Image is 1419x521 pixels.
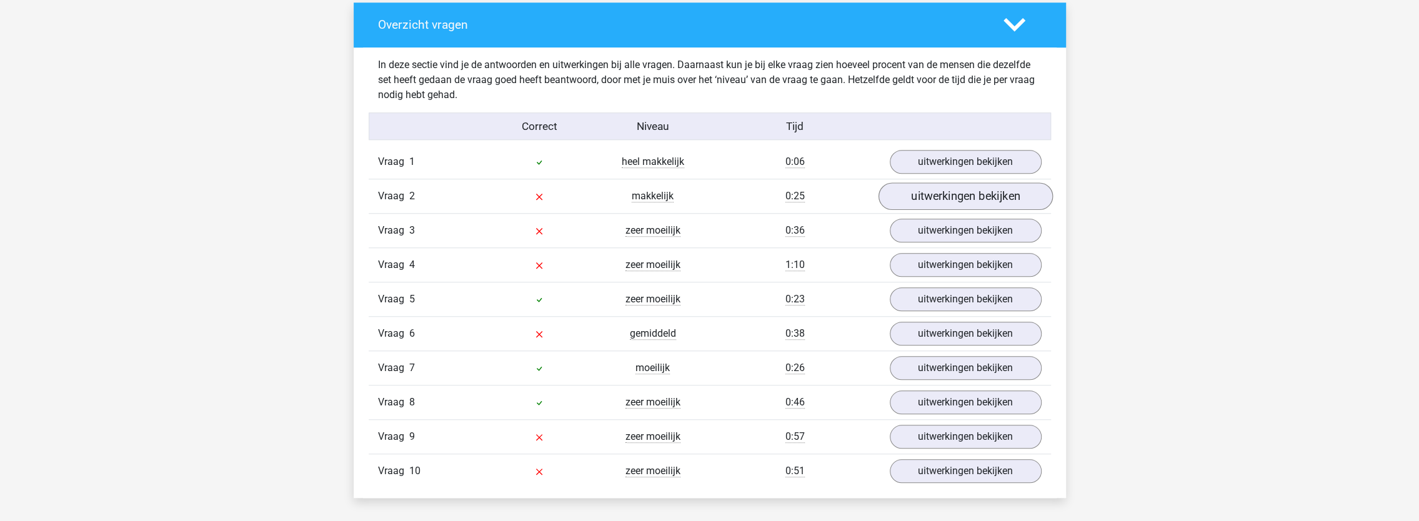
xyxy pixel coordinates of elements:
span: 0:51 [785,465,805,477]
a: uitwerkingen bekijken [890,322,1042,345]
span: 9 [409,430,415,442]
h4: Overzicht vragen [378,17,985,32]
span: moeilijk [635,362,670,374]
span: makkelijk [632,190,674,202]
span: 0:36 [785,224,805,237]
span: 0:26 [785,362,805,374]
a: uitwerkingen bekijken [890,150,1042,174]
a: uitwerkingen bekijken [890,459,1042,483]
span: zeer moeilijk [625,293,680,305]
span: zeer moeilijk [625,396,680,409]
span: Vraag [378,189,409,204]
span: Vraag [378,154,409,169]
a: uitwerkingen bekijken [890,390,1042,414]
span: 8 [409,396,415,408]
span: Vraag [378,429,409,444]
span: Vraag [378,292,409,307]
span: gemiddeld [630,327,676,340]
a: uitwerkingen bekijken [890,356,1042,380]
span: 1:10 [785,259,805,271]
span: zeer moeilijk [625,465,680,477]
a: uitwerkingen bekijken [890,253,1042,277]
a: uitwerkingen bekijken [890,219,1042,242]
span: 5 [409,293,415,305]
span: 3 [409,224,415,236]
span: 2 [409,190,415,202]
span: 0:23 [785,293,805,305]
div: Correct [482,118,596,134]
span: 0:38 [785,327,805,340]
span: 4 [409,259,415,270]
span: zeer moeilijk [625,259,680,271]
span: 0:57 [785,430,805,443]
a: uitwerkingen bekijken [890,425,1042,449]
span: 7 [409,362,415,374]
div: In deze sectie vind je de antwoorden en uitwerkingen bij alle vragen. Daarnaast kun je bij elke v... [369,57,1051,102]
span: 0:06 [785,156,805,168]
span: Vraag [378,464,409,479]
span: zeer moeilijk [625,430,680,443]
span: 0:46 [785,396,805,409]
span: heel makkelijk [622,156,684,168]
span: zeer moeilijk [625,224,680,237]
span: Vraag [378,223,409,238]
span: Vraag [378,257,409,272]
span: 10 [409,465,421,477]
div: Tijd [709,118,880,134]
span: 1 [409,156,415,167]
a: uitwerkingen bekijken [890,287,1042,311]
span: 6 [409,327,415,339]
div: Niveau [596,118,710,134]
span: Vraag [378,326,409,341]
a: uitwerkingen bekijken [878,182,1052,210]
span: Vraag [378,360,409,375]
span: Vraag [378,395,409,410]
span: 0:25 [785,190,805,202]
